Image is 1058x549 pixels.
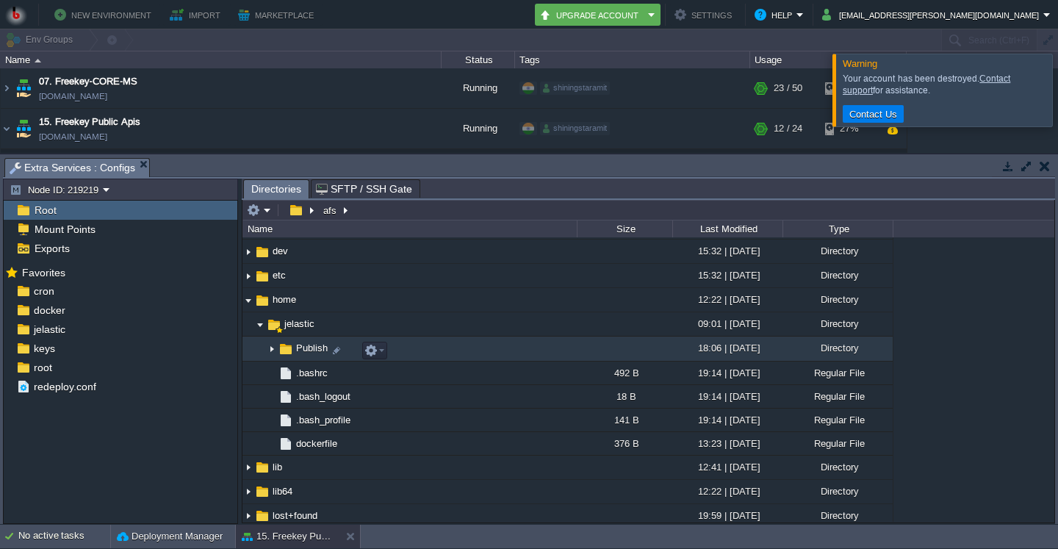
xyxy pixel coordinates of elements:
[266,409,278,431] img: AMDAwAAAACH5BAEAAAAALAAAAAABAAEAAAICRAEAOw==
[782,362,893,384] div: Regular File
[674,220,782,237] div: Last Modified
[278,389,294,405] img: AMDAwAAAACH5BAEAAAAALAAAAAABAAEAAAICRAEAOw==
[254,484,270,500] img: AMDAwAAAACH5BAEAAAAALAAAAAABAAEAAAICRAEAOw==
[254,459,270,476] img: AMDAwAAAACH5BAEAAAAALAAAAAABAAEAAAICRAEAOw==
[578,220,672,237] div: Size
[782,432,893,455] div: Regular File
[784,220,893,237] div: Type
[242,289,254,312] img: AMDAwAAAACH5BAEAAAAALAAAAAABAAEAAAICRAEAOw==
[32,204,59,217] span: Root
[242,456,254,479] img: AMDAwAAAACH5BAEAAAAALAAAAAABAAEAAAICRAEAOw==
[672,385,782,408] div: 19:14 | [DATE]
[54,6,156,24] button: New Environment
[782,456,893,478] div: Directory
[672,504,782,527] div: 19:59 | [DATE]
[270,245,290,257] a: dev
[242,505,254,528] img: AMDAwAAAACH5BAEAAAAALAAAAAABAAEAAAICRAEAOw==
[270,509,320,522] span: lost+found
[242,265,254,287] img: AMDAwAAAACH5BAEAAAAALAAAAAABAAEAAAICRAEAOw==
[577,432,672,455] div: 376 B
[782,504,893,527] div: Directory
[672,432,782,455] div: 13:23 | [DATE]
[242,529,334,544] button: 15. Freekey Public Apis
[782,337,893,359] div: Directory
[782,264,893,287] div: Directory
[442,68,515,108] div: Running
[13,109,34,148] img: AMDAwAAAACH5BAEAAAAALAAAAAABAAEAAAICRAEAOw==
[266,432,278,455] img: AMDAwAAAACH5BAEAAAAALAAAAAABAAEAAAICRAEAOw==
[577,409,672,431] div: 141 B
[774,109,802,148] div: 12 / 24
[39,115,140,129] span: 15. Freekey Public Apis
[843,58,877,69] span: Warning
[44,151,109,164] span: Load Balancer
[244,220,577,237] div: Name
[672,264,782,287] div: 15:32 | [DATE]
[1,51,441,68] div: Name
[782,240,893,262] div: Directory
[254,293,270,309] img: AMDAwAAAACH5BAEAAAAALAAAAAABAAEAAAICRAEAOw==
[254,268,270,284] img: AMDAwAAAACH5BAEAAAAALAAAAAABAAEAAAICRAEAOw==
[32,223,98,236] a: Mount Points
[31,284,57,298] a: cron
[577,385,672,408] div: 18 B
[825,149,873,179] div: 2%
[39,89,107,104] a: [DOMAIN_NAME]
[672,456,782,478] div: 12:41 | [DATE]
[270,293,298,306] a: home
[266,362,278,384] img: AMDAwAAAACH5BAEAAAAALAAAAAABAAEAAAICRAEAOw==
[282,317,317,330] span: jelastic
[316,180,412,198] span: SFTP / SSH Gate
[822,6,1043,24] button: [EMAIL_ADDRESS][PERSON_NAME][DOMAIN_NAME]
[672,480,782,503] div: 12:22 | [DATE]
[825,68,873,108] div: 11%
[321,204,340,217] button: afs
[5,4,27,26] img: Bitss Techniques
[843,73,1048,96] div: Your account has been destroyed. for assistance.
[845,107,902,121] button: Contact Us
[254,244,270,260] img: AMDAwAAAACH5BAEAAAAALAAAAAABAAEAAAICRAEAOw==
[18,525,110,548] div: No active tasks
[577,362,672,384] div: 492 B
[32,242,72,255] span: Exports
[10,183,103,196] button: Node ID: 219219
[254,313,266,336] img: AMDAwAAAACH5BAEAAAAALAAAAAABAAEAAAICRAEAOw==
[242,481,254,503] img: AMDAwAAAACH5BAEAAAAALAAAAAABAAEAAAICRAEAOw==
[19,266,68,279] span: Favorites
[242,240,254,263] img: AMDAwAAAACH5BAEAAAAALAAAAAABAAEAAAICRAEAOw==
[251,180,301,198] span: Directories
[170,6,225,24] button: Import
[31,342,57,355] a: keys
[254,508,270,524] img: AMDAwAAAACH5BAEAAAAALAAAAAABAAEAAAICRAEAOw==
[10,149,19,179] img: AMDAwAAAACH5BAEAAAAALAAAAAABAAEAAAICRAEAOw==
[540,122,610,135] div: shiningstaramit
[266,338,278,361] img: AMDAwAAAACH5BAEAAAAALAAAAAABAAEAAAICRAEAOw==
[782,409,893,431] div: Regular File
[755,6,796,24] button: Help
[516,51,749,68] div: Tags
[31,304,68,317] span: docker
[278,436,294,452] img: AMDAwAAAACH5BAEAAAAALAAAAAABAAEAAAICRAEAOw==
[270,485,295,498] span: lib64
[782,288,893,311] div: Directory
[672,288,782,311] div: 12:22 | [DATE]
[13,68,34,108] img: AMDAwAAAACH5BAEAAAAALAAAAAABAAEAAAICRAEAOw==
[442,109,515,148] div: Running
[39,74,137,89] a: 07. Freekey-CORE-MS
[242,200,1054,220] input: Click to enter the path
[782,312,893,335] div: Directory
[294,390,353,403] a: .bash_logout
[278,365,294,381] img: AMDAwAAAACH5BAEAAAAALAAAAAABAAEAAAICRAEAOw==
[20,149,40,179] img: AMDAwAAAACH5BAEAAAAALAAAAAABAAEAAAICRAEAOw==
[751,51,906,68] div: Usage
[294,367,330,379] span: .bashrc
[782,480,893,503] div: Directory
[294,414,353,426] a: .bash_profile
[19,267,68,279] a: Favorites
